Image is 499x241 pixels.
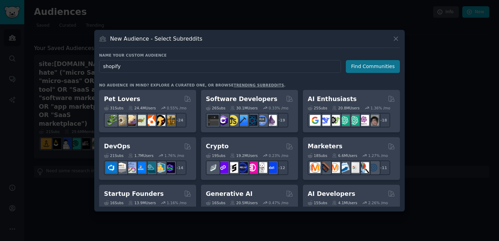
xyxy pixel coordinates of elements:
[218,162,228,173] img: 0xPolygon
[99,83,286,88] div: No audience in mind? Explore a curated one, or browse .
[269,200,288,205] div: 0.47 % /mo
[308,95,357,103] h2: AI Enthusiasts
[206,142,229,151] h2: Crypto
[106,115,117,126] img: herpetology
[155,115,165,126] img: PetAdvice
[274,113,288,127] div: + 19
[206,153,225,158] div: 19 Sub s
[332,106,359,110] div: 20.8M Users
[310,115,321,126] img: GoogleGeminiAI
[346,60,400,73] button: Find Communities
[310,162,321,173] img: content_marketing
[376,113,390,127] div: + 18
[368,200,388,205] div: 2.26 % /mo
[269,106,288,110] div: 0.33 % /mo
[332,153,357,158] div: 6.6M Users
[266,162,277,173] img: defi_
[308,200,327,205] div: 15 Sub s
[218,115,228,126] img: csharp
[376,160,390,175] div: + 11
[104,200,123,205] div: 16 Sub s
[368,162,379,173] img: OnlineMarketing
[145,115,156,126] img: cockatiel
[358,162,369,173] img: MarketingResearch
[116,115,126,126] img: ballpython
[125,162,136,173] img: Docker_DevOps
[256,115,267,126] img: AskComputerScience
[99,53,400,58] h3: Name your custom audience
[116,162,126,173] img: AWS_Certified_Experts
[230,200,257,205] div: 20.5M Users
[172,160,186,175] div: + 14
[135,162,146,173] img: DevOpsLinks
[104,153,123,158] div: 21 Sub s
[172,113,186,127] div: + 24
[110,35,202,42] h3: New Audience - Select Subreddits
[269,153,288,158] div: 0.23 % /mo
[104,190,164,198] h2: Startup Founders
[135,115,146,126] img: turtle
[206,200,225,205] div: 16 Sub s
[256,162,267,173] img: CryptoNews
[167,106,186,110] div: 0.55 % /mo
[206,106,225,110] div: 26 Sub s
[332,200,357,205] div: 4.1M Users
[368,115,379,126] img: ArtificalIntelligence
[308,153,327,158] div: 18 Sub s
[208,162,219,173] img: ethfinance
[308,142,342,151] h2: Marketers
[145,162,156,173] img: platformengineering
[164,115,175,126] img: dogbreed
[164,162,175,173] img: PlatformEngineers
[329,115,340,126] img: AItoolsCatalog
[99,60,341,73] input: Pick a short name, like "Digital Marketers" or "Movie-Goers"
[368,153,388,158] div: 1.27 % /mo
[308,190,355,198] h2: AI Developers
[339,115,350,126] img: chatgpt_promptDesign
[274,160,288,175] div: + 12
[319,115,330,126] img: DeepSeek
[104,95,140,103] h2: Pet Lovers
[339,162,350,173] img: Emailmarketing
[128,153,154,158] div: 1.7M Users
[358,115,369,126] img: OpenAIDev
[237,162,248,173] img: web3
[104,142,130,151] h2: DevOps
[227,115,238,126] img: learnjavascript
[155,162,165,173] img: aws_cdk
[206,95,277,103] h2: Software Developers
[234,83,284,87] a: trending subreddits
[167,200,186,205] div: 1.16 % /mo
[349,115,359,126] img: chatgpt_prompts_
[319,162,330,173] img: bigseo
[247,115,257,126] img: reactnative
[370,106,390,110] div: 1.36 % /mo
[329,162,340,173] img: AskMarketing
[227,162,238,173] img: ethstaker
[308,106,327,110] div: 25 Sub s
[128,200,156,205] div: 13.9M Users
[349,162,359,173] img: googleads
[125,115,136,126] img: leopardgeckos
[230,106,257,110] div: 30.1M Users
[247,162,257,173] img: defiblockchain
[104,106,123,110] div: 31 Sub s
[237,115,248,126] img: iOSProgramming
[206,190,253,198] h2: Generative AI
[230,153,257,158] div: 19.2M Users
[106,162,117,173] img: azuredevops
[165,153,184,158] div: 1.76 % /mo
[208,115,219,126] img: software
[128,106,156,110] div: 24.4M Users
[266,115,277,126] img: elixir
